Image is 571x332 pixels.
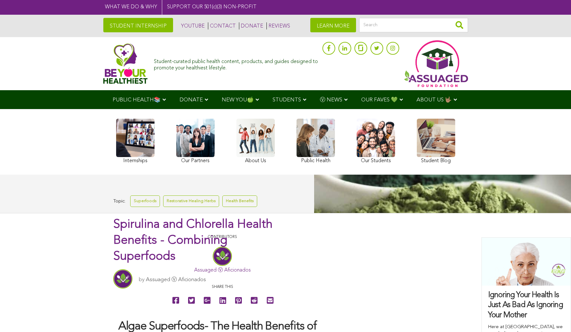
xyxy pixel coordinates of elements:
div: Navigation Menu [103,90,468,109]
img: Assuaged Ⓥ Aficionados [113,269,132,289]
a: Assuaged Ⓥ Aficionados [146,277,206,282]
div: Student-curated public health content, products, and guides designed to promote your healthiest l... [154,56,319,71]
span: DONATE [179,97,203,103]
img: Assuaged App [404,40,468,87]
span: STUDENTS [273,97,301,103]
span: OUR FAVES 💚 [361,97,398,103]
a: DONATE [239,22,263,29]
a: CONTACT [208,22,236,29]
span: ABOUT US 🤟🏽 [416,97,452,103]
img: Assuaged [103,43,148,84]
a: REVIEWS [266,22,290,29]
span: NEW YOU🍏 [222,97,254,103]
span: PUBLIC HEALTH📚 [113,97,161,103]
span: Spirulina and Chlorella Health Benefits - Combining Superfoods [113,218,273,263]
span: Ⓥ NEWS [320,97,342,103]
a: Health Benefits [222,195,257,207]
iframe: Chat Widget [539,301,571,332]
a: STUDENT INTERNSHIP [103,18,173,32]
a: Superfoods [130,195,160,207]
span: Topic: [113,197,125,206]
a: YOUTUBE [179,22,205,29]
span: by [139,277,145,282]
img: glassdoor [358,45,363,51]
a: LEARN MORE [310,18,356,32]
input: Search [359,18,468,32]
a: Restorative Healing Herbs [163,195,219,207]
